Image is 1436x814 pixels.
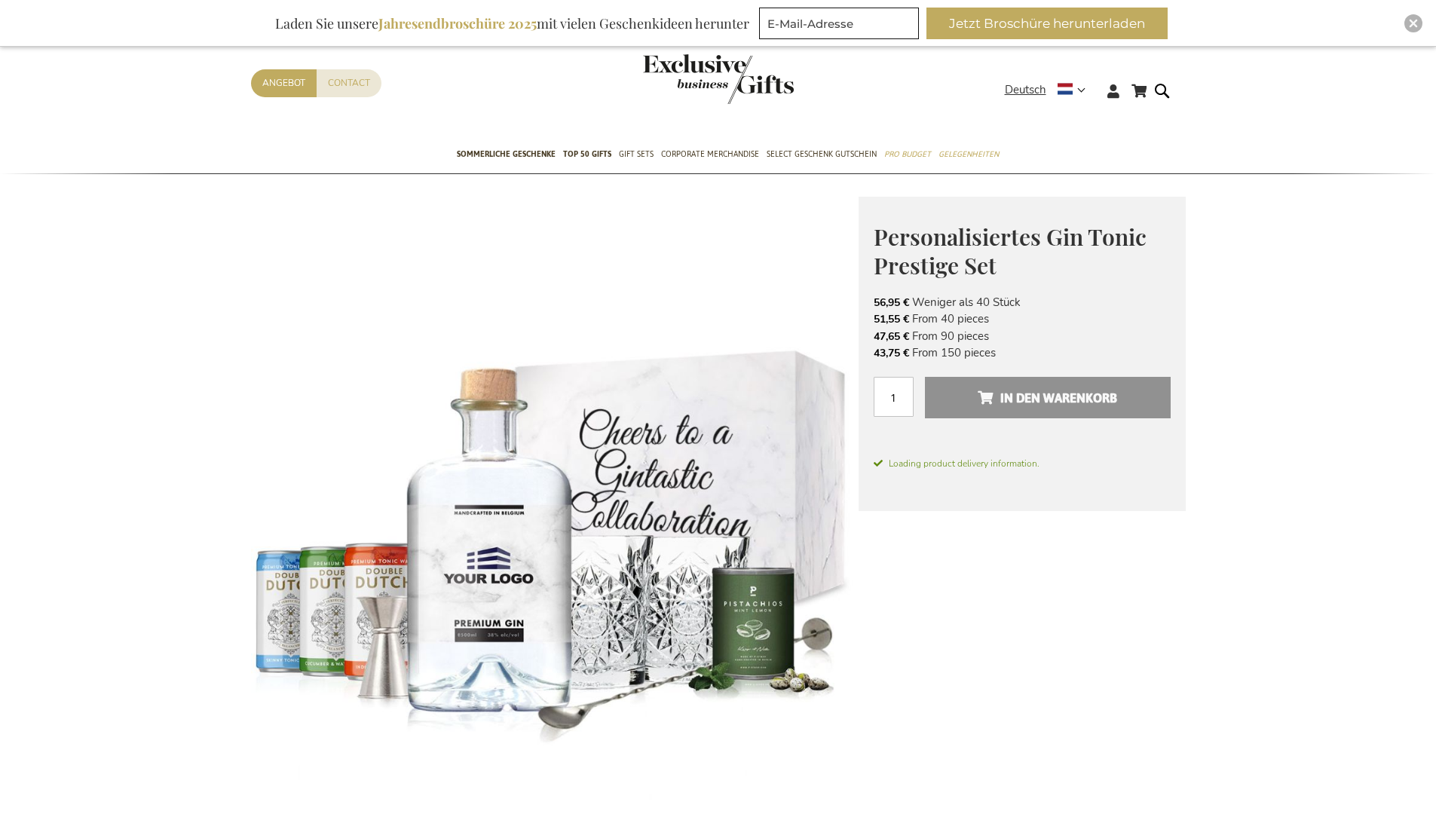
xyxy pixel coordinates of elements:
[884,146,931,162] span: Pro Budget
[874,295,909,310] span: 56,95 €
[317,69,381,97] a: Contact
[884,136,931,174] a: Pro Budget
[643,54,794,104] img: Exclusive Business gifts logo
[619,146,654,162] span: Gift Sets
[767,146,877,162] span: Select Geschenk Gutschein
[874,344,1171,361] li: From 150 pieces
[874,312,909,326] span: 51,55 €
[378,14,537,32] b: Jahresendbroschüre 2025
[563,146,611,162] span: TOP 50 Gifts
[874,294,1171,311] li: Weniger als 40 Stück
[767,136,877,174] a: Select Geschenk Gutschein
[1404,14,1422,32] div: Close
[874,346,909,360] span: 43,75 €
[874,328,1171,344] li: From 90 pieces
[938,136,999,174] a: Gelegenheiten
[661,146,759,162] span: Corporate Merchandise
[268,8,756,39] div: Laden Sie unsere mit vielen Geschenkideen herunter
[874,457,1171,470] span: Loading product delivery information.
[457,146,556,162] span: Sommerliche geschenke
[661,136,759,174] a: Corporate Merchandise
[874,377,914,417] input: Menge
[759,8,923,44] form: marketing offers and promotions
[874,311,1171,327] li: From 40 pieces
[563,136,611,174] a: TOP 50 Gifts
[619,136,654,174] a: Gift Sets
[643,54,718,104] a: store logo
[759,8,919,39] input: E-Mail-Adresse
[874,222,1147,281] span: Personalisiertes Gin Tonic Prestige Set
[1005,81,1046,99] span: Deutsch
[874,329,909,344] span: 47,65 €
[1409,19,1418,28] img: Close
[251,69,317,97] a: Angebot
[938,146,999,162] span: Gelegenheiten
[251,197,859,804] img: GEPERSONALISEERDE GIN TONIC COCKTAIL SET
[457,136,556,174] a: Sommerliche geschenke
[926,8,1168,39] button: Jetzt Broschüre herunterladen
